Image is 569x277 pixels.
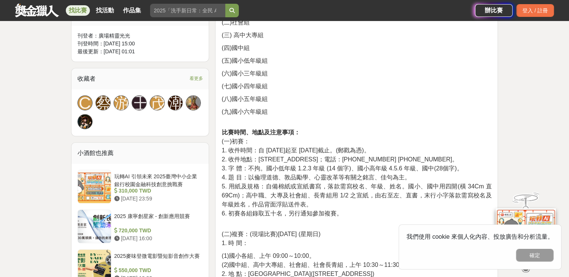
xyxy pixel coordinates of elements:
a: C [77,95,93,110]
span: (八)國小五年級組 [222,96,268,102]
button: 確定 [516,249,554,262]
img: d2146d9a-e6f6-4337-9592-8cefde37ba6b.png [496,208,556,258]
span: 3. 字 體：不拘。國小低年級 1.2.3 年級 (14 個字)、國小高年級 4.5.6 年級、國中(28個字)。 [222,165,463,172]
a: 蔡 [96,95,111,110]
span: (二)社會組 [222,19,250,26]
span: (五)國小低年級組 [222,57,268,64]
div: 刊登時間： [DATE] 15:00 [77,40,203,48]
span: (1)國小各組、上午 09:00～10:00。 [222,253,315,259]
div: 720,000 TWD [114,227,200,235]
span: (二)複賽：(現場比賽)[DATE] (星期日) [222,231,320,237]
a: 找活動 [93,5,117,16]
div: [DATE] 16:00 [114,235,200,242]
span: (2)國中組、高中大專組、社會組、社會長青組，上午 10:30～11:30。 [222,262,405,268]
span: (四)國中組 [222,45,250,51]
input: 2025「洗手新日常：全民 ALL IN」洗手歌全台徵選 [150,4,225,17]
div: 2025 康寧創星家 - 創新應用競賽 [114,212,200,227]
span: 6. 初賽各組錄取五十名，另行通知參加複賽。 [222,210,343,217]
div: 550,000 TWD [114,266,200,274]
a: 游 [114,95,129,110]
a: 2025 康寧創星家 - 創新應用競賽 720,000 TWD [DATE] 16:00 [77,209,203,243]
span: (七)國小四年級組 [222,83,268,89]
span: (一)初賽： [222,138,250,145]
div: [DATE] 23:59 [114,195,200,203]
span: 4. 題 目：以倫理道德、敦品勵學、心靈改革等有關之銘言、佳句為主。 [222,174,410,181]
div: 玩轉AI 引領未來 2025臺灣中小企業銀行校園金融科技創意挑戰賽 [114,173,200,187]
span: 5. 用紙及規格：自備棉紙或宣紙書寫，落款需寫校名、年級、姓名。國小、國中用四開(橫 34Cm 直 69Cm)；高中職、大專及社會組、長青組用 1/2 之宣紙，由右至左、直書，末行小字落款需寫校... [222,183,492,208]
strong: 比賽時間、地點及注意事項： [222,129,300,135]
span: 2. 收件地點：[STREET_ADDRESS]；電話：[PHONE_NUMBER] [PHONE_NUMBER]。 [222,156,458,163]
a: Avatar [186,95,201,110]
img: Avatar [78,114,92,129]
a: 作品集 [120,5,144,16]
span: 看更多 [189,74,203,83]
span: 我們使用 cookie 來個人化內容、投放廣告和分析流量。 [407,233,554,240]
span: 1. 收件時間：自 [DATE]起至 [DATE]截止。(郵戳為憑)。 [222,147,370,154]
a: 潮 [168,95,183,110]
span: (六)國小三年級組 [222,70,268,77]
span: (三) 高中大專組 [222,32,263,38]
a: 玩轉AI 引領未來 2025臺灣中小企業銀行校園金融科技創意挑戰賽 310,000 TWD [DATE] 23:59 [77,170,203,203]
span: 2. 地 點：[GEOGRAPHIC_DATA]([STREET_ADDRESS]) [222,271,374,277]
span: 收藏者 [77,75,96,82]
div: 2025麥味登微電影暨短影音創作大賽 [114,252,200,266]
div: 最後更新： [DATE] 01:01 [77,48,203,56]
a: 茂 [150,95,165,110]
a: Avatar [77,114,93,129]
span: 1. 時 間： [222,240,248,246]
img: Avatar [186,96,200,110]
div: 刊登者： 廣場精靈光光 [77,32,203,40]
a: 辦比賽 [475,4,513,17]
div: 登入 / 註冊 [516,4,554,17]
div: 小酒館也推薦 [71,143,209,164]
a: 王 [132,95,147,110]
a: 找比賽 [66,5,90,16]
div: 310,000 TWD [114,187,200,195]
span: (九)國小六年級組 [222,108,268,115]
